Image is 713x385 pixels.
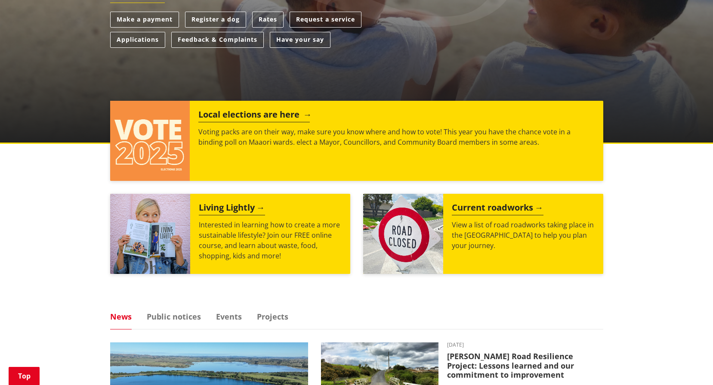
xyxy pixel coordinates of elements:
p: Interested in learning how to create a more sustainable lifestyle? Join our FREE online course, a... [199,220,342,261]
a: Top [9,367,40,385]
h2: Current roadworks [452,202,543,215]
a: Feedback & Complaints [171,32,264,48]
a: Events [216,313,242,320]
time: [DATE] [447,342,603,348]
a: Current roadworks View a list of road roadworks taking place in the [GEOGRAPHIC_DATA] to help you... [363,194,603,274]
img: Road closed sign [363,194,443,274]
p: Voting packs are on their way, make sure you know where and how to vote! This year you have the c... [198,127,594,147]
a: Living Lightly Interested in learning how to create a more sustainable lifestyle? Join our FREE o... [110,194,350,274]
h3: [PERSON_NAME] Road Resilience Project: Lessons learned and our commitment to improvement [447,352,603,380]
a: Applications [110,32,165,48]
img: Mainstream Green Workshop Series [110,194,190,274]
a: Local elections are here Voting packs are on their way, make sure you know where and how to vote!... [110,101,603,181]
a: Projects [257,313,288,320]
p: View a list of road roadworks taking place in the [GEOGRAPHIC_DATA] to help you plan your journey. [452,220,595,251]
a: Rates [252,12,284,28]
a: News [110,313,132,320]
img: Vote 2025 [110,101,190,181]
a: Have your say [270,32,330,48]
iframe: Messenger Launcher [673,349,704,380]
a: Make a payment [110,12,179,28]
a: Register a dog [185,12,246,28]
h2: Living Lightly [199,202,265,215]
a: Request a service [290,12,361,28]
h2: Local elections are here [198,109,310,122]
a: Public notices [147,313,201,320]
